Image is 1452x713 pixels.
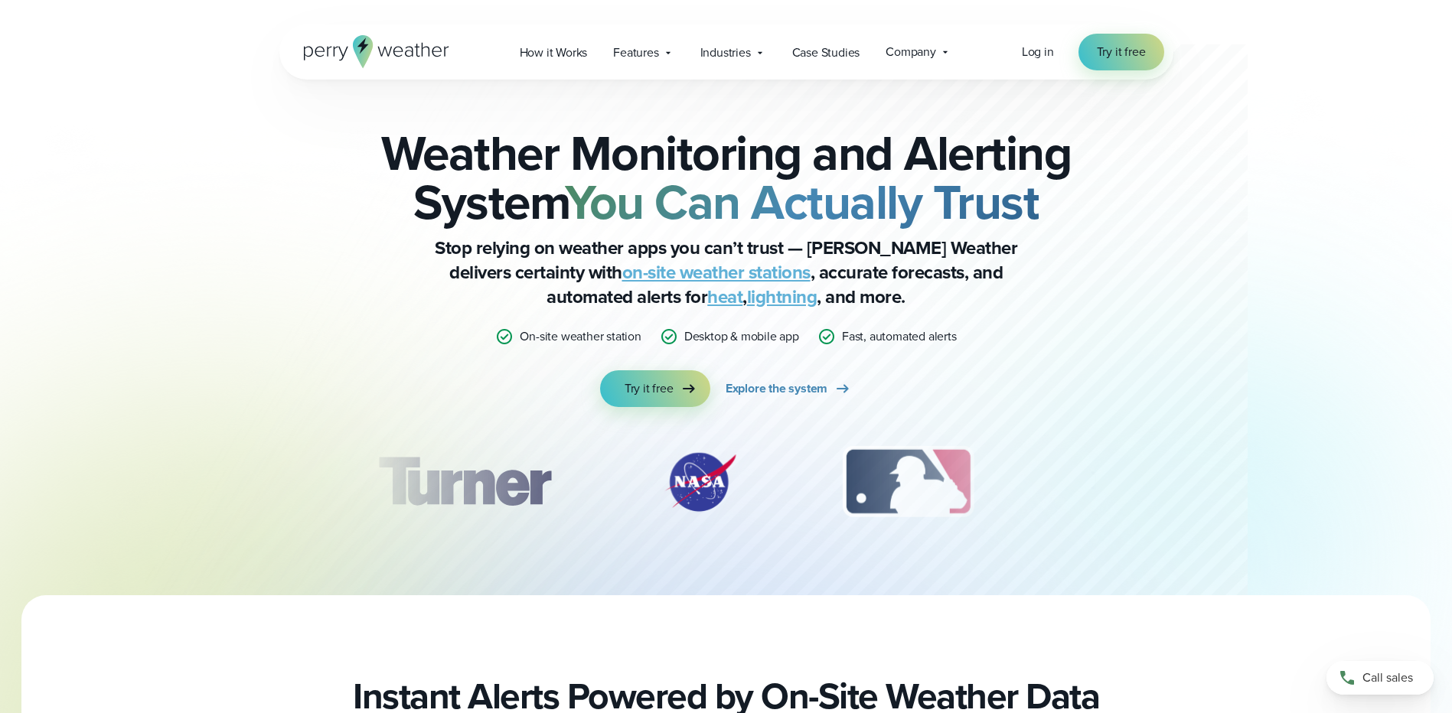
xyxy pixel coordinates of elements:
img: PGA.svg [1062,444,1185,520]
span: How it Works [520,44,588,62]
div: slideshow [356,444,1097,528]
img: NASA.svg [647,444,754,520]
a: Log in [1022,43,1054,61]
a: Call sales [1326,661,1434,695]
a: How it Works [507,37,601,68]
span: Industries [700,44,751,62]
div: 1 of 12 [355,444,573,520]
span: Company [886,43,936,61]
a: Case Studies [779,37,873,68]
span: Explore the system [726,379,827,398]
div: 4 of 12 [1062,444,1185,520]
span: Log in [1022,43,1054,60]
h2: Weather Monitoring and Alerting System [356,129,1097,226]
span: Features [613,44,658,62]
p: On-site weather station [520,327,641,346]
a: Try it free [1078,34,1164,70]
a: lightning [747,283,817,311]
a: Explore the system [726,370,852,407]
strong: You Can Actually Trust [565,166,1039,238]
div: 3 of 12 [827,444,989,520]
p: Fast, automated alerts [842,327,957,346]
span: Try it free [1097,43,1146,61]
p: Stop relying on weather apps you can’t trust — [PERSON_NAME] Weather delivers certainty with , ac... [420,236,1033,309]
a: Try it free [600,370,710,407]
div: 2 of 12 [647,444,754,520]
img: Turner-Construction_1.svg [355,444,573,520]
span: Try it free [625,379,674,398]
a: on-site weather stations [622,259,811,286]
img: MLB.svg [827,444,989,520]
span: Call sales [1362,669,1413,687]
a: heat [707,283,742,311]
span: Case Studies [792,44,860,62]
p: Desktop & mobile app [684,327,799,346]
